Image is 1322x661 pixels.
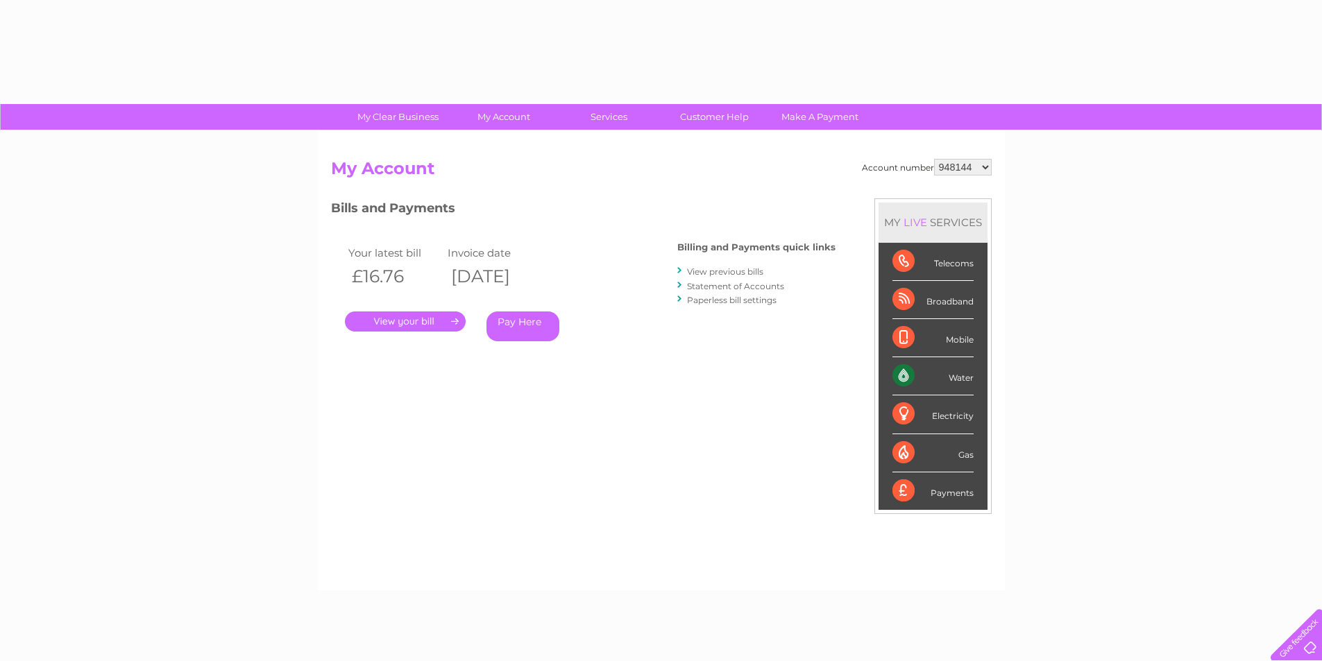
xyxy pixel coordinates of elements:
[901,216,930,229] div: LIVE
[331,198,836,223] h3: Bills and Payments
[892,434,974,472] div: Gas
[687,295,777,305] a: Paperless bill settings
[892,472,974,510] div: Payments
[486,311,559,341] a: Pay Here
[687,266,763,277] a: View previous bills
[763,104,877,130] a: Make A Payment
[341,104,455,130] a: My Clear Business
[677,242,836,252] h4: Billing and Payments quick links
[687,281,784,291] a: Statement of Accounts
[657,104,772,130] a: Customer Help
[862,159,992,175] div: Account number
[892,395,974,433] div: Electricity
[345,243,445,262] td: Your latest bill
[892,281,974,319] div: Broadband
[892,243,974,281] div: Telecoms
[345,262,445,291] th: £16.76
[446,104,561,130] a: My Account
[552,104,666,130] a: Services
[879,203,988,242] div: MY SERVICES
[345,311,466,332] a: .
[444,262,544,291] th: [DATE]
[892,357,974,395] div: Water
[331,159,992,185] h2: My Account
[892,319,974,357] div: Mobile
[444,243,544,262] td: Invoice date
